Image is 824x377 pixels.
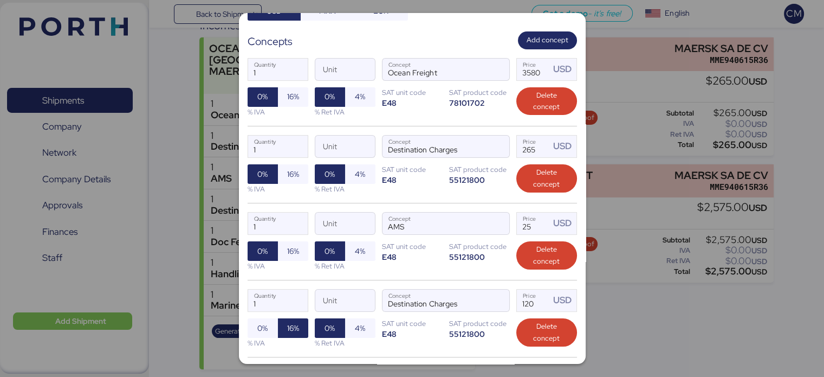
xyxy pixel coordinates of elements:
div: SAT unit code [382,164,443,175]
span: Delete concept [525,244,568,267]
div: % Ret IVA [315,338,375,348]
button: 0% [248,87,278,107]
span: Delete concept [525,90,568,113]
button: ConceptConcept [486,138,509,161]
div: USD [553,62,576,76]
div: SAT product code [449,87,510,98]
button: Delete concept [516,87,577,116]
button: Add concept [518,31,577,49]
button: 4% [345,164,375,184]
span: 0% [257,322,268,335]
button: 0% [248,164,278,184]
button: Delete concept [516,318,577,347]
div: E48 [382,329,443,339]
button: 16% [278,164,308,184]
button: Delete concept [516,241,577,270]
button: 0% [315,164,345,184]
button: 16% [278,87,308,107]
div: % IVA [248,107,308,117]
div: % Ret IVA [315,261,375,271]
div: 55121800 [449,175,510,185]
span: Add concept [527,34,568,46]
input: Price [517,290,550,311]
button: ConceptConcept [486,215,509,238]
input: Concept [382,136,483,157]
div: 55121800 [449,329,510,339]
input: Quantity [248,290,308,311]
div: 78101702 [449,98,510,108]
button: ConceptConcept [486,292,509,315]
div: SAT product code [449,241,510,252]
span: 16% [287,90,299,103]
button: 0% [315,87,345,107]
span: 0% [325,322,335,335]
input: Concept [382,59,483,80]
div: Concepts [248,34,293,49]
div: E48 [382,252,443,262]
span: 0% [257,245,268,258]
button: 0% [248,318,278,338]
div: E48 [382,98,443,108]
input: Quantity [248,213,308,234]
span: Delete concept [525,167,568,190]
button: 0% [315,241,345,261]
button: 16% [278,318,308,338]
span: 0% [257,168,268,181]
span: 16% [287,168,299,181]
div: SAT unit code [382,87,443,98]
span: 0% [325,168,335,181]
div: % IVA [248,184,308,194]
button: ConceptConcept [486,61,509,84]
span: 0% [257,90,268,103]
input: Unit [315,136,375,157]
div: USD [553,139,576,153]
span: Delete concept [525,321,568,344]
span: 4% [355,245,365,258]
button: 0% [248,241,278,261]
input: Quantity [248,59,308,80]
input: Quantity [248,136,308,157]
div: % Ret IVA [315,184,375,194]
button: 16% [278,241,308,261]
span: 16% [287,245,299,258]
div: SAT product code [449,318,510,329]
input: Price [517,59,550,80]
span: 4% [355,168,365,181]
div: SAT unit code [382,318,443,329]
div: USD [553,293,576,307]
div: % IVA [248,338,308,348]
span: 4% [355,90,365,103]
span: 0% [325,90,335,103]
span: 16% [287,322,299,335]
input: Unit [315,213,375,234]
div: % IVA [248,261,308,271]
button: 0% [315,318,345,338]
div: SAT product code [449,164,510,175]
input: Concept [382,213,483,234]
span: 4% [355,322,365,335]
div: 55121800 [449,252,510,262]
input: Price [517,136,550,157]
input: Unit [315,290,375,311]
button: Delete concept [516,164,577,193]
div: SAT unit code [382,241,443,252]
input: Concept [382,290,483,311]
button: 4% [345,241,375,261]
div: E48 [382,175,443,185]
button: 4% [345,318,375,338]
button: 4% [345,87,375,107]
div: USD [553,216,576,230]
div: % Ret IVA [315,107,375,117]
input: Price [517,213,550,234]
span: 0% [325,245,335,258]
input: Unit [315,59,375,80]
